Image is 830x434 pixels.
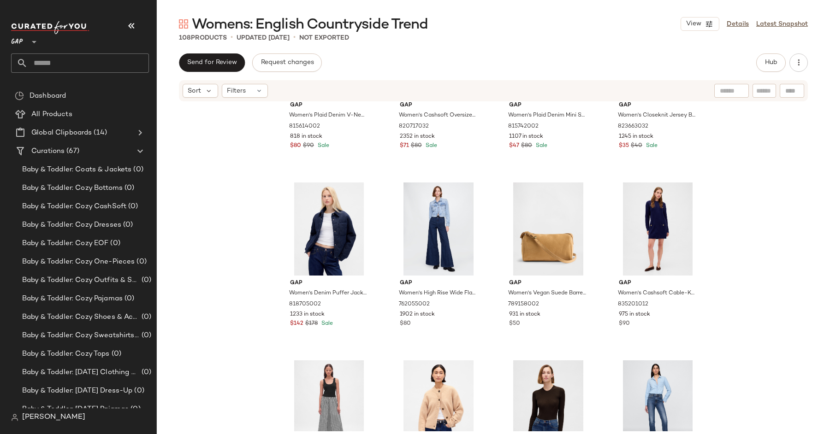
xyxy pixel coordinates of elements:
span: (0) [135,257,146,267]
span: [PERSON_NAME] [22,412,85,423]
span: Global Clipboards [31,128,92,138]
span: Baby & Toddler: Cozy Tops [22,349,110,359]
button: View [681,17,719,31]
span: Curations [31,146,65,157]
span: Request changes [260,59,314,66]
img: cn59698756.jpg [502,182,594,276]
span: Baby & Toddler: Cozy EOF [22,238,108,249]
span: $80 [290,142,301,150]
span: GAP [11,31,23,48]
span: 815742002 [508,123,539,131]
span: Baby & Toddler: [DATE] Clothing & Accessories [22,367,140,378]
span: Baby & Toddler: Cozy Pajamas [22,293,123,304]
span: 835201012 [618,300,648,309]
a: Details [727,19,749,29]
span: Filters [227,86,246,96]
span: Gap [509,279,587,287]
span: Sale [316,143,329,149]
span: Sale [320,321,333,327]
span: (0) [140,367,151,378]
span: 1107 in stock [509,133,543,141]
span: $80 [411,142,422,150]
span: 818705002 [289,300,321,309]
span: 108 [179,35,191,41]
img: cfy_white_logo.C9jOOHJF.svg [11,21,89,34]
span: Sale [424,143,437,149]
span: Women's Plaid Denim V-Neck Mini Dress by Gap Dark Blue Indigo Plaid Size M [289,111,367,120]
div: Products [179,33,227,43]
img: cn59931033.jpg [283,182,375,276]
span: 818 in stock [290,133,322,141]
span: 931 in stock [509,311,540,319]
span: Dashboard [30,91,66,101]
span: 823663032 [618,123,648,131]
span: 2352 in stock [400,133,435,141]
span: (0) [108,238,120,249]
p: Not Exported [299,33,349,43]
span: (0) [126,201,138,212]
span: Women's High Rise Wide Flare Jeans by Gap Dark Indigo Size 30 [399,289,477,298]
span: Gap [619,279,697,287]
span: Baby & Toddler: Cozy One-Pieces [22,257,135,267]
span: $90 [619,320,630,328]
img: cn57267422.jpg [392,182,485,276]
img: svg%3e [11,414,18,421]
span: Baby & Toddler: [DATE] Pajamas [22,404,129,415]
span: Baby & Toddler: Cozy Shoes & Accessories [22,312,140,323]
span: Baby & Toddler: Cozy Dresses [22,220,121,230]
span: Baby & Toddler: [DATE] Dress-Up [22,386,132,396]
span: Baby & Toddler: Cozy Sweatshirts & Sweatpants [22,330,140,341]
span: $142 [290,320,303,328]
button: Send for Review [179,53,245,72]
span: Baby & Toddler: Cozy CashSoft [22,201,126,212]
span: 975 in stock [619,311,650,319]
span: (0) [140,312,151,323]
span: Women's Closeknit Jersey Boatneck Open-Back T-Shirt by Gap Fresh White Size M [618,111,696,120]
span: $40 [631,142,642,150]
span: Gap [290,101,368,110]
span: $35 [619,142,629,150]
span: (0) [140,330,151,341]
span: (0) [121,220,133,230]
span: 1245 in stock [619,133,653,141]
span: Gap [509,101,587,110]
span: $50 [509,320,520,328]
span: 820717032 [399,123,429,131]
img: svg%3e [179,19,188,29]
img: cn60139963.jpg [611,182,704,276]
span: Send for Review [187,59,237,66]
span: Women's Cashsoft Oversized Chunky Cardigan by Gap Navy Blue Uniform Tall Size XL [399,111,477,120]
span: All Products [31,109,72,120]
span: $178 [305,320,318,328]
span: 762055002 [399,300,430,309]
p: updated [DATE] [237,33,290,43]
span: $80 [400,320,411,328]
span: Hub [765,59,777,66]
span: (0) [140,275,151,286]
span: (0) [110,349,121,359]
span: $80 [521,142,532,150]
span: $71 [400,142,409,150]
span: Women's Plaid Denim Mini Skirt by Gap Dark Blue Indigo Plaid Petite Size 25 [508,111,586,120]
span: Gap [400,101,478,110]
span: (0) [129,404,140,415]
span: (14) [92,128,107,138]
span: • [231,32,233,43]
span: Women's Cashsoft Cable-Knit Mini Sweater Dress by Gap Dark Navy Blue Size XS [618,289,696,298]
span: $90 [303,142,314,150]
span: (0) [123,293,134,304]
img: svg%3e [15,91,24,100]
span: Womens: English Countryside Trend [192,16,428,34]
span: Baby & Toddler: Coats & Jackets [22,164,131,175]
span: • [293,32,296,43]
span: (0) [123,183,134,194]
button: Hub [756,53,786,72]
button: Request changes [252,53,321,72]
span: Sale [644,143,658,149]
span: Baby & Toddler: Cozy Bottoms [22,183,123,194]
span: 815614002 [289,123,320,131]
span: Gap [290,279,368,287]
span: Baby & Toddler: Cozy Outfits & Sets [22,275,140,286]
span: (0) [131,164,143,175]
span: Gap [400,279,478,287]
